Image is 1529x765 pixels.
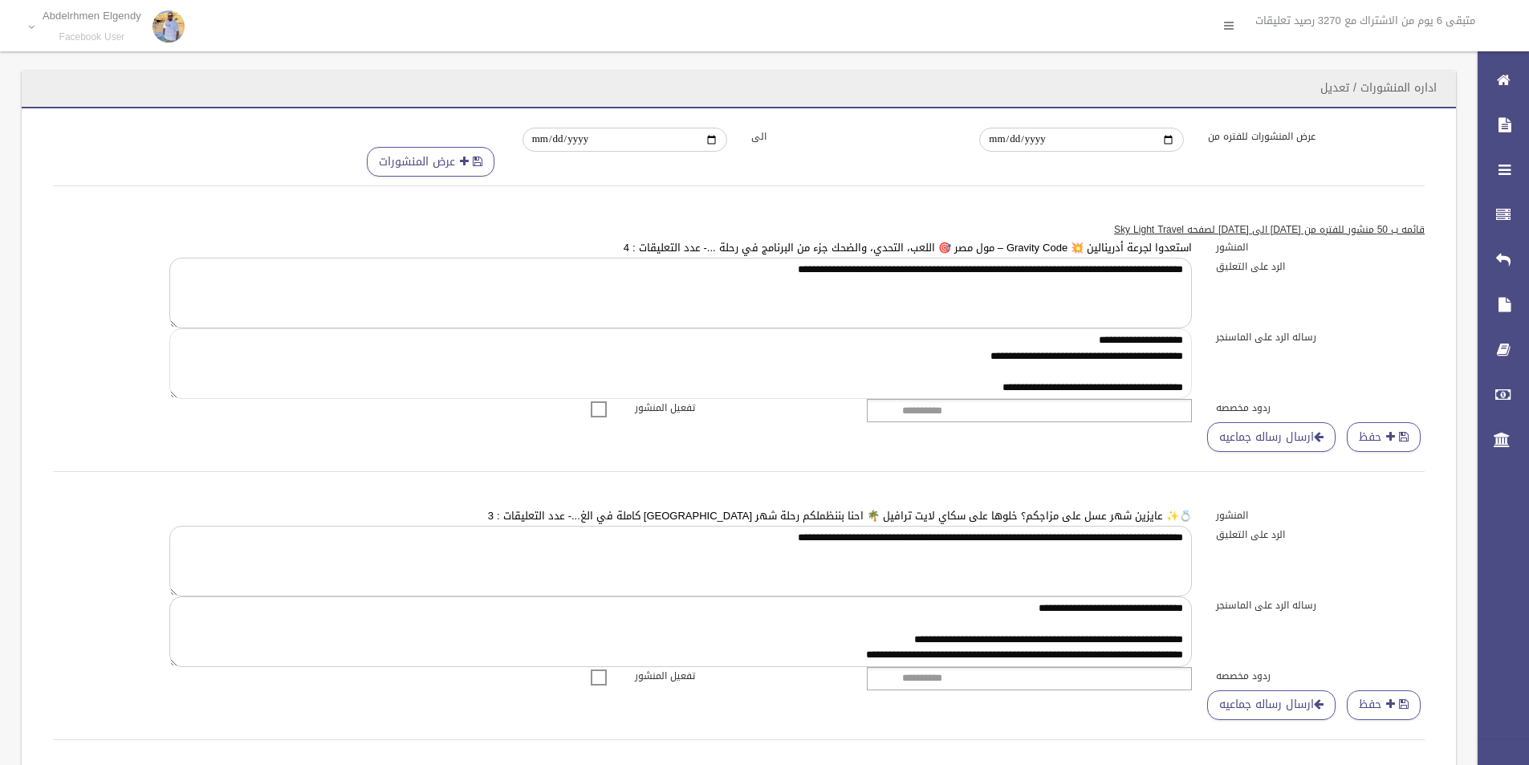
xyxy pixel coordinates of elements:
[1207,690,1336,720] a: ارسال رساله جماعيه
[1204,399,1437,417] label: ردود مخصصه
[1204,328,1437,346] label: رساله الرد على الماسنجر
[1204,526,1437,543] label: الرد على التعليق
[1301,72,1456,104] header: اداره المنشورات / تعديل
[1204,667,1437,685] label: ردود مخصصه
[43,31,141,43] small: Facebook User
[1204,596,1437,614] label: رساله الرد على الماسنجر
[739,128,968,145] label: الى
[1204,238,1437,256] label: المنشور
[1347,690,1421,720] button: حفظ
[624,238,1193,258] a: استعدوا لجرعة أدرينالين 💥 Gravity Code – مول مصر 🎯 اللعب، التحدي، والضحك جزء من البرنامج في رحلة ...
[1196,128,1425,145] label: عرض المنشورات للفتره من
[1204,258,1437,275] label: الرد على التعليق
[1114,221,1425,238] u: قائمه ب 50 منشور للفتره من [DATE] الى [DATE] لصفحه Sky Light Travel
[1207,422,1336,452] a: ارسال رساله جماعيه
[1204,507,1437,524] label: المنشور
[1347,422,1421,452] button: حفظ
[43,10,141,22] p: Abdelrhmen Elgendy
[367,147,494,177] button: عرض المنشورات
[488,506,1192,526] a: 💍✨ عايزين شهر عسل على مزاجكم؟ خلوها على سكاي لايت ترافيل 🌴 احنا بننظملكم رحلة شهر [GEOGRAPHIC_DAT...
[623,399,856,417] label: تفعيل المنشور
[623,667,856,685] label: تفعيل المنشور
